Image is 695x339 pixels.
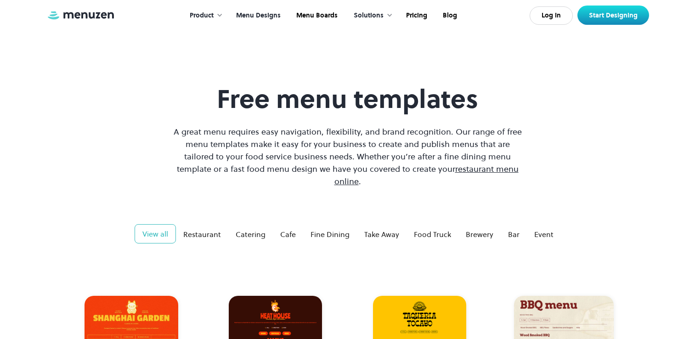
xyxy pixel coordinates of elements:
[171,125,524,187] p: A great menu requires easy navigation, flexibility, and brand recognition. Our range of free menu...
[466,229,493,240] div: Brewery
[183,229,221,240] div: Restaurant
[171,84,524,114] h1: Free menu templates
[530,6,573,25] a: Log In
[288,1,345,30] a: Menu Boards
[414,229,451,240] div: Food Truck
[345,1,397,30] div: Solutions
[142,228,168,239] div: View all
[227,1,288,30] a: Menu Designs
[508,229,520,240] div: Bar
[280,229,296,240] div: Cafe
[354,11,384,21] div: Solutions
[311,229,350,240] div: Fine Dining
[181,1,227,30] div: Product
[434,1,464,30] a: Blog
[190,11,214,21] div: Product
[364,229,399,240] div: Take Away
[397,1,434,30] a: Pricing
[534,229,554,240] div: Event
[577,6,649,25] a: Start Designing
[236,229,266,240] div: Catering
